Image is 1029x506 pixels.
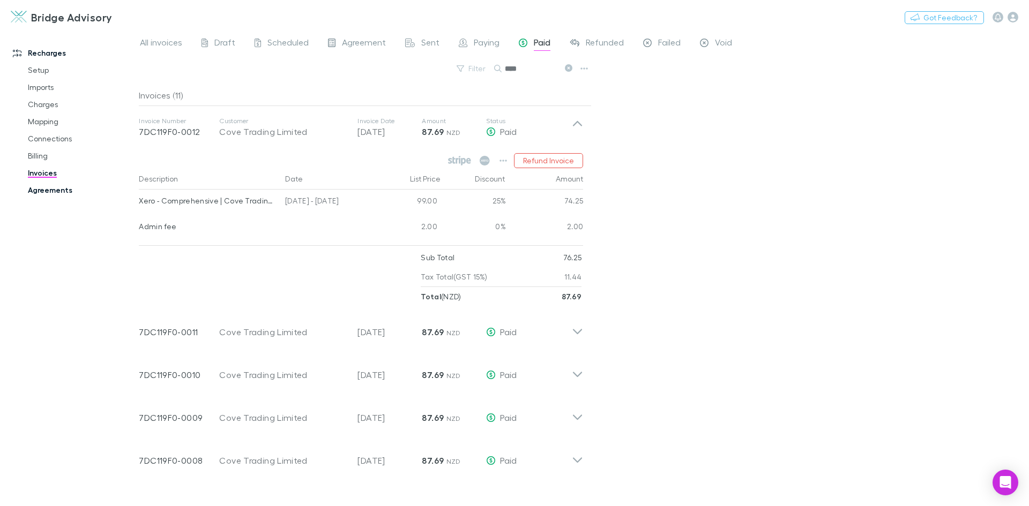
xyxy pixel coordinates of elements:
div: Xero - Comprehensive | Cove Trading Limited [139,190,277,212]
span: NZD [446,372,461,380]
a: Charges [17,96,145,113]
strong: 87.69 [422,412,444,423]
p: ( NZD ) [421,287,461,306]
span: NZD [446,457,461,465]
p: 7DC119F0-0012 [139,125,219,138]
span: Paid [500,455,517,465]
span: Paid [500,369,517,380]
div: 2.00 [506,215,584,241]
a: Setup [17,62,145,79]
span: NZD [446,329,461,337]
a: Imports [17,79,145,96]
p: [DATE] [357,125,422,138]
button: Got Feedback? [905,11,984,24]
p: 7DC119F0-0009 [139,411,219,424]
span: Void [715,37,732,51]
span: Draft [214,37,235,51]
span: Paid [500,412,517,422]
p: Tax Total (GST 15%) [421,267,487,286]
span: Scheduled [267,37,309,51]
div: 2.00 [377,215,442,241]
button: Refund Invoice [514,153,583,168]
strong: 87.69 [422,327,444,337]
span: Agreement [342,37,386,51]
span: Sent [421,37,439,51]
a: Recharges [2,44,145,62]
span: All invoices [140,37,182,51]
strong: 87.69 [422,455,444,466]
div: 0% [442,215,506,241]
div: Cove Trading Limited [219,326,347,338]
div: Admin fee [139,215,277,238]
div: 7DC119F0-0010Cove Trading Limited[DATE]87.69 NZDPaid [130,349,592,392]
strong: 87.69 [562,292,582,301]
span: Paid [500,327,517,337]
p: [DATE] [357,411,422,424]
div: 7DC119F0-0008Cove Trading Limited[DATE]87.69 NZDPaid [130,435,592,478]
span: Refunded [586,37,624,51]
p: [DATE] [357,368,422,381]
p: Sub Total [421,248,454,267]
img: Bridge Advisory's Logo [11,11,27,24]
div: 7DC119F0-0011Cove Trading Limited[DATE]87.69 NZDPaid [130,306,592,349]
div: [DATE] - [DATE] [281,190,377,215]
p: 11.44 [564,267,582,286]
a: Connections [17,130,145,147]
span: Paying [474,37,499,51]
a: Bridge Advisory [4,4,119,30]
strong: 87.69 [422,126,444,137]
span: NZD [446,414,461,422]
p: 76.25 [563,248,582,267]
div: Cove Trading Limited [219,411,347,424]
p: 7DC119F0-0008 [139,454,219,467]
a: Invoices [17,164,145,182]
p: Status [486,117,572,125]
div: Cove Trading Limited [219,368,347,381]
p: 7DC119F0-0010 [139,368,219,381]
div: 7DC119F0-0009Cove Trading Limited[DATE]87.69 NZDPaid [130,392,592,435]
div: Cove Trading Limited [219,125,347,138]
div: Invoice Number7DC119F0-0012CustomerCove Trading LimitedInvoice Date[DATE]Amount87.69 NZDStatusPaid [130,106,592,149]
a: Mapping [17,113,145,130]
div: 25% [442,190,506,215]
p: Invoice Date [357,117,422,125]
a: Billing [17,147,145,164]
h3: Bridge Advisory [31,11,113,24]
span: Paid [500,126,517,137]
strong: Total [421,292,441,301]
p: [DATE] [357,454,422,467]
p: Customer [219,117,347,125]
span: Failed [658,37,681,51]
div: 74.25 [506,190,584,215]
button: Filter [451,62,492,75]
span: Paid [534,37,550,51]
strong: 87.69 [422,369,444,380]
p: Invoice Number [139,117,219,125]
div: Open Intercom Messenger [993,470,1018,495]
p: Amount [422,117,486,125]
a: Agreements [17,182,145,199]
p: 7DC119F0-0011 [139,326,219,338]
p: [DATE] [357,326,422,338]
div: 99.00 [377,190,442,215]
div: Cove Trading Limited [219,454,347,467]
span: NZD [446,129,461,137]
